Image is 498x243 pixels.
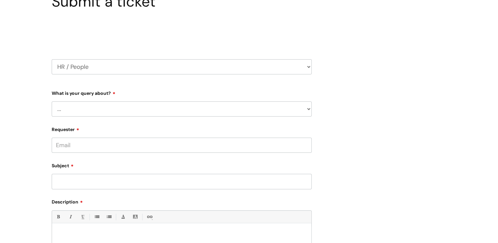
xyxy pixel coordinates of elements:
label: Description [52,197,312,205]
input: Email [52,138,312,153]
a: • Unordered List (Ctrl-Shift-7) [92,213,101,221]
a: Link [145,213,153,221]
a: Underline(Ctrl-U) [78,213,87,221]
a: Back Color [131,213,139,221]
a: Font Color [119,213,127,221]
label: Requester [52,124,312,132]
h2: Select issue type [52,26,312,38]
a: Bold (Ctrl-B) [54,213,62,221]
a: 1. Ordered List (Ctrl-Shift-8) [105,213,113,221]
label: What is your query about? [52,88,312,96]
label: Subject [52,161,312,169]
a: Italic (Ctrl-I) [66,213,74,221]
